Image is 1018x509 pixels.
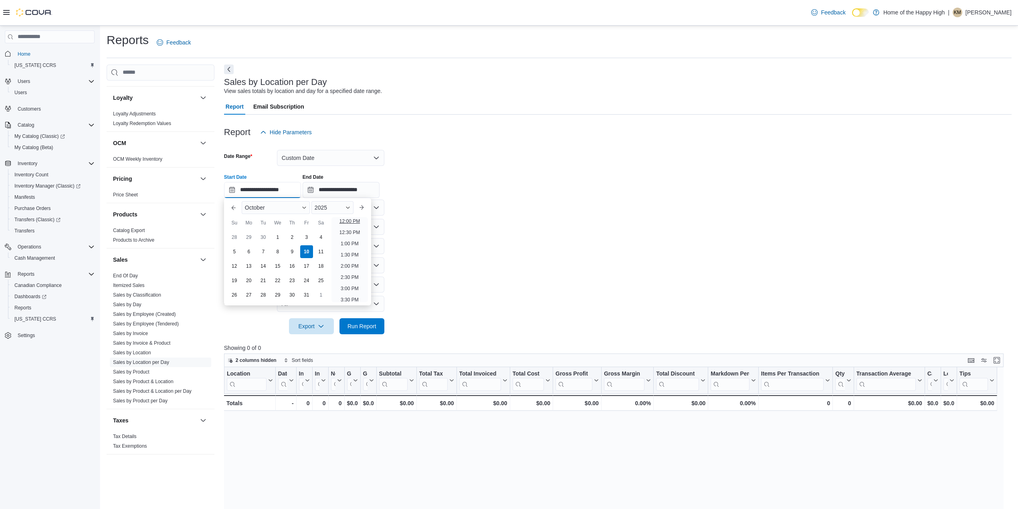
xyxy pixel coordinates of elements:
button: Run Report [339,318,384,334]
h3: Sales by Location per Day [224,77,327,87]
div: Gross Margin [604,370,644,378]
a: Inventory Manager (Classic) [8,180,98,192]
span: Home [18,51,30,57]
div: Total Invoiced [459,370,501,390]
h3: Sales [113,256,128,264]
div: day-9 [286,245,299,258]
button: Invoices Sold [299,370,309,390]
span: Operations [14,242,95,252]
div: Tips [959,370,988,390]
div: day-28 [257,289,270,301]
button: My Catalog (Beta) [8,142,98,153]
span: My Catalog (Classic) [14,133,65,139]
a: Transfers (Classic) [8,214,98,225]
span: Feedback [166,38,191,46]
h3: Products [113,210,137,218]
button: Transfers [8,225,98,236]
div: day-25 [315,274,327,287]
span: Transfers [14,228,34,234]
div: Markdown Percent [711,370,749,378]
button: Open list of options [373,204,380,211]
button: Total Discount [656,370,705,390]
a: Tax Details [113,434,137,439]
li: 2:00 PM [337,261,362,271]
h1: Reports [107,32,149,48]
div: Invoices Sold [299,370,303,390]
div: Button. Open the year selector. 2025 is currently selected. [311,201,353,214]
span: Reports [18,271,34,277]
div: Transaction Average [856,370,915,378]
a: OCM Weekly Inventory [113,156,162,162]
button: Sort fields [281,355,316,365]
div: Tu [257,216,270,229]
button: Pricing [198,174,208,184]
div: day-26 [228,289,241,301]
div: day-30 [257,231,270,244]
button: Next [224,65,234,74]
span: Dashboards [14,293,46,300]
button: Purchase Orders [8,203,98,214]
div: Transaction Average [856,370,915,390]
button: Inventory [14,159,40,168]
div: day-14 [257,260,270,273]
a: Manifests [11,192,38,202]
div: day-12 [228,260,241,273]
span: Users [11,88,95,97]
a: Feedback [154,34,194,50]
div: Tips [959,370,988,378]
button: Display options [979,355,989,365]
button: Loyalty Redemptions [943,370,954,390]
a: Sales by Day [113,302,141,307]
div: day-17 [300,260,313,273]
div: Total Cost [512,370,543,378]
div: Total Invoiced [459,370,501,378]
button: Gift Cards [347,370,358,390]
a: Sales by Product & Location [113,379,174,384]
button: Gross Profit [555,370,599,390]
a: Cash Management [11,253,58,263]
button: Operations [14,242,44,252]
a: Transfers [11,226,38,236]
button: Enter fullscreen [992,355,1002,365]
button: Keyboard shortcuts [966,355,976,365]
li: 2:30 PM [337,273,362,282]
span: Run Report [347,322,376,330]
div: Markdown Percent [711,370,749,390]
button: Home [2,48,98,60]
div: day-23 [286,274,299,287]
div: day-7 [257,245,270,258]
span: Feedback [821,8,845,16]
label: End Date [303,174,323,180]
span: My Catalog (Beta) [11,143,95,152]
span: 2 columns hidden [236,357,277,364]
button: Loyalty [113,94,197,102]
div: Qty Per Transaction [835,370,844,390]
span: Users [14,89,27,96]
button: Pricing [113,175,197,183]
a: Customers [14,104,44,114]
label: Start Date [224,174,247,180]
div: day-27 [242,289,255,301]
span: Inventory Count [14,172,48,178]
button: Settings [2,329,98,341]
a: Feedback [808,4,848,20]
a: Home [14,49,34,59]
div: Gross Margin [604,370,644,390]
span: Canadian Compliance [11,281,95,290]
input: Dark Mode [852,8,869,17]
div: Pricing [107,190,214,203]
span: Users [14,77,95,86]
span: Purchase Orders [11,204,95,213]
span: Operations [18,244,41,250]
button: Taxes [113,416,197,424]
div: day-22 [271,274,284,287]
div: day-2 [286,231,299,244]
div: Date [278,370,287,378]
div: Gift Card Sales [347,370,351,390]
button: Reports [8,302,98,313]
button: Net Sold [331,370,341,390]
button: Reports [14,269,38,279]
div: Katelyn McCallum [953,8,962,17]
div: Total Discount [656,370,699,378]
span: Catalog [18,122,34,128]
